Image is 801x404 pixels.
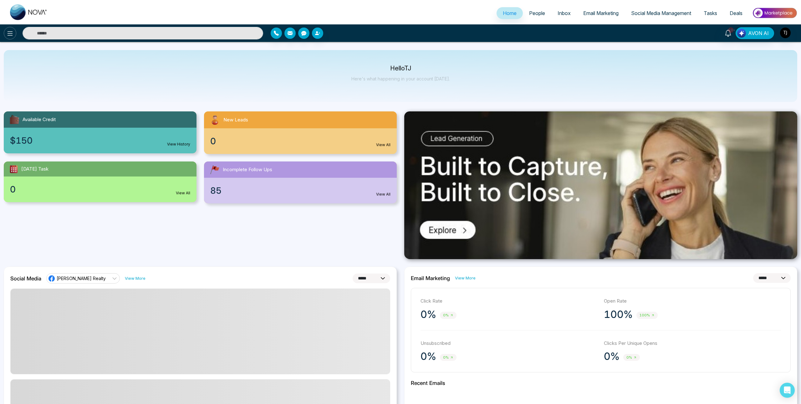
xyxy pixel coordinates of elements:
span: Email Marketing [583,10,619,16]
p: Here's what happening in your account [DATE]. [351,76,450,81]
p: 0% [604,350,620,363]
span: Incomplete Follow Ups [223,166,272,173]
p: Unsubscribed [421,340,598,347]
p: 0% [421,308,436,321]
img: followUps.svg [209,164,220,175]
span: AVON AI [748,29,769,37]
a: Home [497,7,523,19]
span: Deals [730,10,742,16]
p: 0% [421,350,436,363]
a: View More [125,275,145,281]
img: . [404,111,797,259]
span: [DATE] Task [21,166,48,173]
a: Email Marketing [577,7,625,19]
img: User Avatar [780,28,791,38]
a: New Leads0View All [200,111,400,154]
a: Inbox [551,7,577,19]
span: 10+ [728,27,734,33]
span: $150 [10,134,33,147]
span: Social Media Management [631,10,691,16]
span: 100% [636,312,658,319]
img: Lead Flow [737,29,746,38]
a: View More [455,275,476,281]
img: newLeads.svg [209,114,221,126]
span: Tasks [704,10,717,16]
p: 100% [604,308,633,321]
span: [PERSON_NAME] Realty [57,275,106,281]
button: AVON AI [736,27,774,39]
span: 0 [210,135,216,148]
span: 0% [440,312,457,319]
p: Clicks Per Unique Opens [604,340,781,347]
div: Open Intercom Messenger [780,383,795,398]
a: People [523,7,551,19]
span: Available Credit [23,116,56,123]
a: Social Media Management [625,7,697,19]
a: View History [167,141,190,147]
a: Deals [723,7,749,19]
img: Market-place.gif [752,6,797,20]
span: People [529,10,545,16]
span: New Leads [223,116,248,124]
p: Open Rate [604,298,781,305]
a: View All [176,190,190,196]
img: availableCredit.svg [9,114,20,125]
span: 85 [210,184,222,197]
p: Click Rate [421,298,598,305]
span: Inbox [558,10,571,16]
a: View All [376,192,390,197]
a: Tasks [697,7,723,19]
h2: Email Marketing [411,275,450,281]
a: 10+ [721,27,736,38]
span: 0% [623,354,640,361]
span: Home [503,10,517,16]
h2: Recent Emails [411,380,791,386]
a: View All [376,142,390,148]
img: todayTask.svg [9,164,19,174]
a: Incomplete Follow Ups85View All [200,161,400,203]
span: 0% [440,354,457,361]
img: Nova CRM Logo [10,4,48,20]
span: 0 [10,183,16,196]
h2: Social Media [10,275,41,282]
p: Hello TJ [351,66,450,71]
